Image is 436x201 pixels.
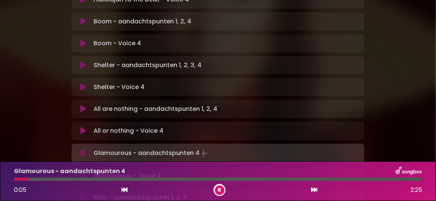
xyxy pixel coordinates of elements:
[410,186,422,195] span: 2:25
[396,166,422,176] img: songbox-logo-white.png
[94,126,163,135] p: All or nothing - Voice 4
[94,83,144,92] p: Shelter - Voice 4
[14,186,26,194] span: 0:05
[94,61,201,70] p: Shelter - aandachtspunten 1, 2, 3, 4
[200,148,210,159] img: waveform4.gif
[94,104,217,114] p: All are nothing - aandachtspunten 1, 2, 4
[94,148,210,159] p: Glamourous - aandachtspunten 4
[14,167,125,176] p: Glamourous - aandachtspunten 4
[94,39,141,48] p: Boom - Voice 4
[94,17,191,26] p: Boom - aandachtspunten 1, 2, 4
